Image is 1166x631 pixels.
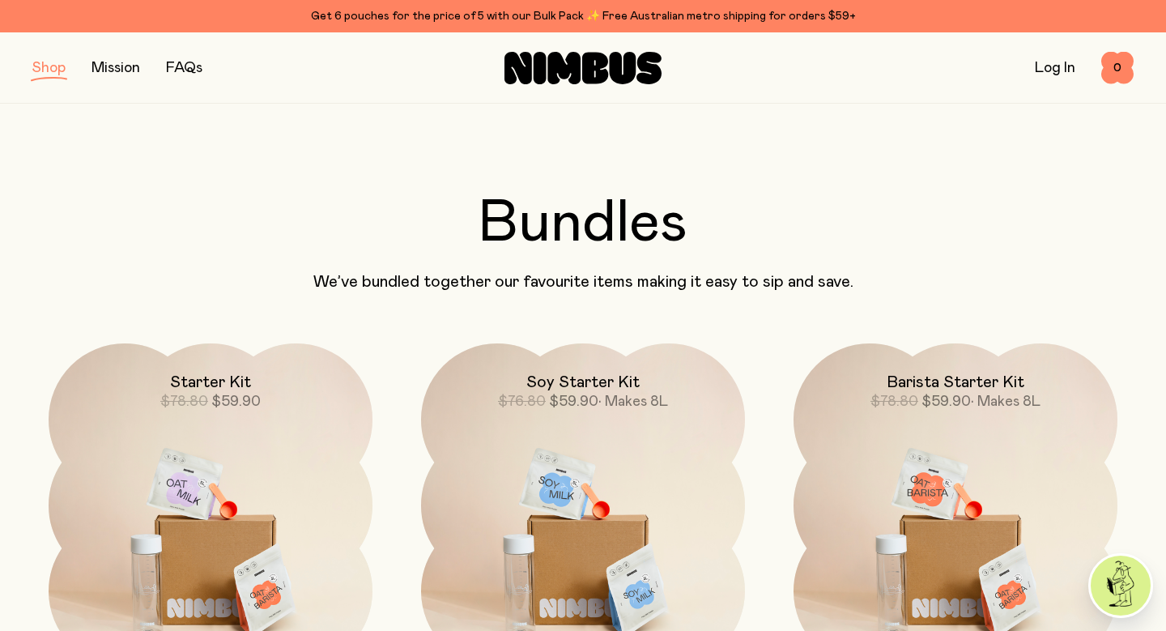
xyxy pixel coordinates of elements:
span: $59.90 [921,394,971,409]
span: • Makes 8L [971,394,1040,409]
a: Log In [1035,61,1075,75]
img: agent [1091,556,1151,616]
p: We’ve bundled together our favourite items making it easy to sip and save. [32,272,1134,292]
span: $76.80 [498,394,546,409]
h2: Bundles [32,194,1134,253]
h2: Barista Starter Kit [887,373,1024,392]
h2: Starter Kit [170,373,251,392]
span: • Makes 8L [598,394,668,409]
span: $59.90 [211,394,261,409]
span: $59.90 [549,394,598,409]
a: Mission [91,61,140,75]
span: $78.80 [160,394,208,409]
button: 0 [1101,52,1134,84]
a: FAQs [166,61,202,75]
span: $78.80 [870,394,918,409]
div: Get 6 pouches for the price of 5 with our Bulk Pack ✨ Free Australian metro shipping for orders $59+ [32,6,1134,26]
h2: Soy Starter Kit [526,373,640,392]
